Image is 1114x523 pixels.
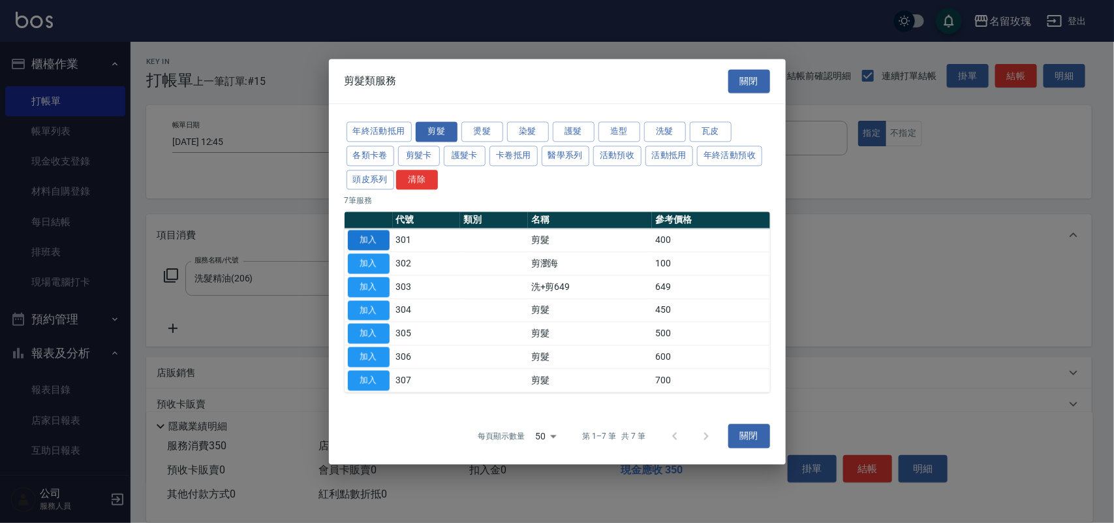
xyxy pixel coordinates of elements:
button: 活動抵用 [645,146,694,166]
th: 代號 [393,212,461,229]
button: 剪髮 [416,121,457,142]
button: 加入 [348,277,390,297]
button: 關閉 [728,424,770,449]
td: 450 [652,298,769,322]
button: 染髮 [507,121,549,142]
td: 洗+剪649 [528,276,653,299]
button: 加入 [348,347,390,367]
button: 清除 [396,170,438,190]
td: 600 [652,345,769,369]
button: 護髮 [553,121,595,142]
button: 卡卷抵用 [489,146,538,166]
th: 參考價格 [652,212,769,229]
td: 302 [393,252,461,276]
button: 年終活動預收 [697,146,762,166]
td: 303 [393,276,461,299]
th: 名稱 [528,212,653,229]
p: 每頁顯示數量 [478,430,525,442]
td: 剪髮 [528,369,653,392]
td: 100 [652,252,769,276]
button: 活動預收 [593,146,642,166]
button: 加入 [348,324,390,344]
td: 301 [393,229,461,252]
button: 加入 [348,253,390,274]
th: 類別 [460,212,528,229]
button: 各類卡卷 [347,146,395,166]
button: 加入 [348,230,390,251]
td: 剪髮 [528,229,653,252]
td: 剪髮 [528,345,653,369]
span: 剪髮類服務 [345,74,397,87]
td: 306 [393,345,461,369]
button: 剪髮卡 [398,146,440,166]
div: 50 [530,419,561,454]
button: 加入 [348,300,390,321]
td: 304 [393,298,461,322]
td: 剪髮 [528,322,653,345]
td: 649 [652,276,769,299]
button: 醫學系列 [542,146,590,166]
button: 頭皮系列 [347,170,395,190]
button: 瓦皮 [690,121,732,142]
button: 洗髮 [644,121,686,142]
button: 護髮卡 [444,146,486,166]
button: 造型 [598,121,640,142]
button: 關閉 [728,69,770,93]
p: 第 1–7 筆 共 7 筆 [582,430,645,442]
td: 500 [652,322,769,345]
td: 400 [652,229,769,252]
p: 7 筆服務 [345,195,770,207]
td: 剪髮 [528,298,653,322]
td: 307 [393,369,461,392]
td: 305 [393,322,461,345]
button: 燙髮 [461,121,503,142]
button: 加入 [348,370,390,390]
td: 700 [652,369,769,392]
button: 年終活動抵用 [347,121,412,142]
td: 剪瀏海 [528,252,653,276]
